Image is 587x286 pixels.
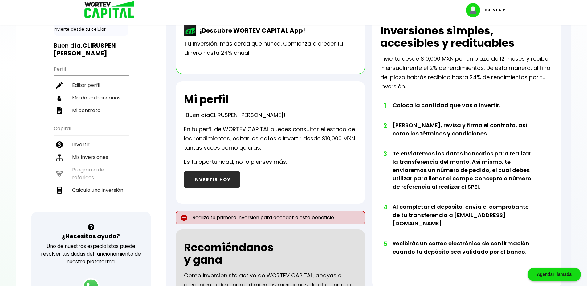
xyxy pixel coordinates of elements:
p: Es tu oportunidad, no lo pienses más. [184,157,287,167]
span: 5 [383,239,386,248]
ul: Capital [54,122,128,212]
b: CLIRUSPEN [PERSON_NAME] [54,41,116,58]
li: [PERSON_NAME], revisa y firma el contrato, así como los términos y condiciones. [393,121,536,149]
img: inversiones-icon.6695dc30.svg [56,154,63,161]
img: datos-icon.10cf9172.svg [56,95,63,101]
h2: Inversiones simples, accesibles y redituables [380,25,553,49]
img: calculadora-icon.17d418c4.svg [56,187,63,194]
a: Calcula una inversión [54,184,128,196]
h2: Recomiéndanos y gana [184,241,274,266]
h3: ¿Necesitas ayuda? [62,232,120,241]
span: 1 [383,101,386,110]
p: Uno de nuestros especialistas puede resolver tus dudas del funcionamiento de nuestra plataforma. [39,242,143,265]
h3: Buen día, [54,42,128,57]
a: Mi contrato [54,104,128,117]
a: Mis inversiones [54,151,128,163]
li: Recibirás un correo electrónico de confirmación cuando tu depósito sea validado por el banco. [393,239,536,268]
h2: Mi perfil [184,93,228,106]
p: ¡Descubre WORTEV CAPITAL App! [197,26,305,35]
p: Realiza tu primera inversión para acceder a este beneficio. [176,211,365,224]
p: Cuenta [484,6,501,15]
img: editar-icon.952d3147.svg [56,82,63,89]
img: icon-down [501,9,509,11]
p: Invierte desde $10,000 MXN por un plazo de 12 meses y recibe mensualmente el 2% de rendimientos. ... [380,54,553,91]
img: contrato-icon.f2db500c.svg [56,107,63,114]
span: CLIRUSPEN [PERSON_NAME] [210,111,283,119]
p: Tu inversión, más cerca que nunca. Comienza a crecer tu dinero hasta 24% anual. [184,39,357,58]
img: error-circle.027baa21.svg [181,215,187,221]
span: 4 [383,203,386,212]
a: Editar perfil [54,79,128,91]
ul: Perfil [54,62,128,117]
li: Coloca la cantidad que vas a invertir. [393,101,536,121]
div: Agendar llamada [528,268,581,281]
img: invertir-icon.b3b967d7.svg [56,141,63,148]
p: Invierte desde tu celular [54,26,128,33]
a: Invertir [54,138,128,151]
li: Al completar el depósito, envía el comprobante de tu transferencia a [EMAIL_ADDRESS][DOMAIN_NAME] [393,203,536,239]
span: 3 [383,149,386,159]
span: 2 [383,121,386,130]
a: Mis datos bancarios [54,91,128,104]
button: INVERTIR HOY [184,171,240,188]
li: Te enviaremos los datos bancarios para realizar la transferencia del monto. Así mismo, te enviare... [393,149,536,203]
p: ¡Buen día ! [184,111,285,120]
img: profile-image [466,3,484,17]
p: En tu perfil de WORTEV CAPITAL puedes consultar el estado de los rendimientos, editar los datos e... [184,125,357,152]
img: wortev-capital-app-icon [184,25,197,36]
